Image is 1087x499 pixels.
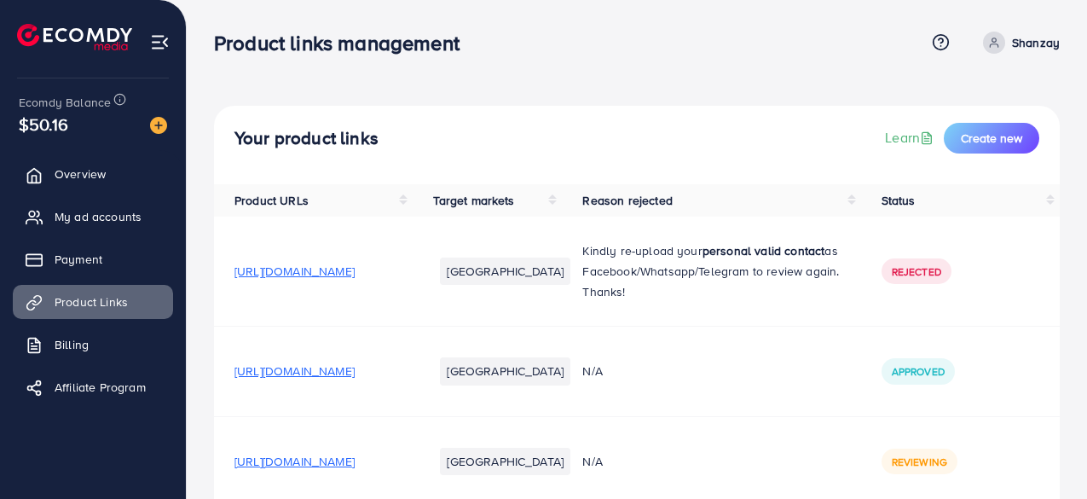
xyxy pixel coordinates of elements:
[150,32,170,52] img: menu
[440,258,570,285] li: [GEOGRAPHIC_DATA]
[433,192,514,209] span: Target markets
[882,192,916,209] span: Status
[582,192,672,209] span: Reason rejected
[892,264,941,279] span: Rejected
[234,363,355,380] span: [URL][DOMAIN_NAME]
[234,128,379,149] h4: Your product links
[150,117,167,134] img: image
[13,328,173,362] a: Billing
[1015,422,1074,486] iframe: Chat
[582,453,602,470] span: N/A
[55,208,142,225] span: My ad accounts
[55,293,128,310] span: Product Links
[703,242,825,259] strong: personal valid contact
[13,370,173,404] a: Affiliate Program
[13,285,173,319] a: Product Links
[1012,32,1060,53] p: Shanzay
[17,24,132,50] img: logo
[440,357,570,385] li: [GEOGRAPHIC_DATA]
[19,94,111,111] span: Ecomdy Balance
[19,112,68,136] span: $50.16
[582,363,602,380] span: N/A
[885,128,937,148] a: Learn
[234,263,355,280] span: [URL][DOMAIN_NAME]
[440,448,570,475] li: [GEOGRAPHIC_DATA]
[582,241,840,281] p: Kindly re-upload your as Facebook/Whatsapp/Telegram to review again.
[944,123,1039,154] button: Create new
[234,192,309,209] span: Product URLs
[892,455,947,469] span: Reviewing
[892,364,945,379] span: Approved
[976,32,1060,54] a: Shanzay
[55,251,102,268] span: Payment
[961,130,1022,147] span: Create new
[13,200,173,234] a: My ad accounts
[582,281,840,302] p: Thanks!
[13,157,173,191] a: Overview
[214,31,473,55] h3: Product links management
[234,453,355,470] span: [URL][DOMAIN_NAME]
[55,336,89,353] span: Billing
[13,242,173,276] a: Payment
[55,165,106,183] span: Overview
[55,379,146,396] span: Affiliate Program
